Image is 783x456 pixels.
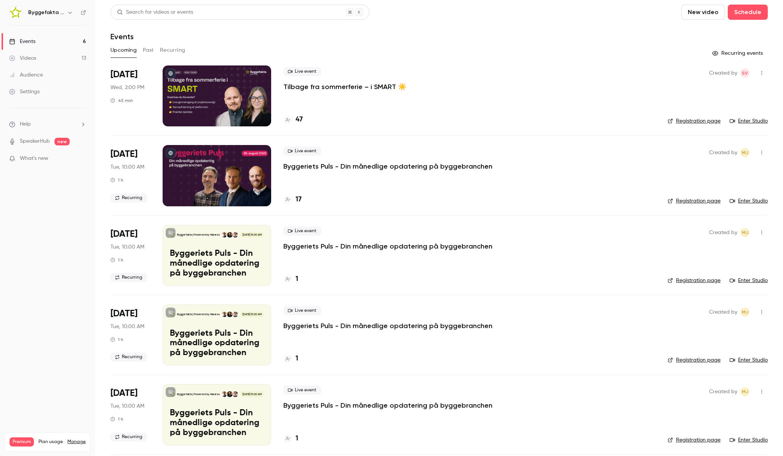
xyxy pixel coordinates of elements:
span: Simon Vollmer [740,69,749,78]
a: Registration page [668,277,721,284]
span: SV [742,69,748,78]
img: tab_keywords_by_traffic_grey.svg [76,44,82,50]
div: 1 h [110,177,123,183]
p: Byggefakta | Powered by Hubexo [177,392,220,396]
span: Tue, 10:00 AM [110,163,144,171]
a: Registration page [668,197,721,205]
img: tab_domain_overview_orange.svg [21,44,27,50]
span: Plan usage [38,439,63,445]
span: Mads Toft Jensen [740,387,749,396]
span: Mads Toft Jensen [740,308,749,317]
h1: Events [110,32,134,41]
img: Thomas Simonsen [227,312,232,317]
button: New video [681,5,725,20]
a: Byggeriets Puls - Din månedlige opdatering på byggebranchen [283,321,492,330]
span: Premium [10,437,34,446]
button: Past [143,44,154,56]
a: Tilbage fra sommerferie – i SMART ☀️ [283,82,406,91]
div: Nov 25 Tue, 10:00 AM (Europe/Copenhagen) [110,384,150,445]
a: Enter Studio [730,356,768,364]
img: Thomas Simonsen [227,391,232,397]
h4: 1 [296,434,298,444]
p: Byggefakta | Powered by Hubexo [177,233,220,237]
span: MJ [742,387,748,396]
div: Settings [9,88,40,96]
a: 17 [283,195,302,205]
img: Rasmus Schulian [233,312,238,317]
a: Byggeriets Puls - Din månedlige opdatering på byggebranchenByggefakta | Powered by HubexoRasmus S... [163,305,271,365]
li: help-dropdown-opener [9,120,86,128]
a: SpeakerHub [20,137,50,145]
span: [DATE] [110,69,137,81]
img: Lasse Lundqvist [222,232,227,238]
p: Byggeriets Puls - Din månedlige opdatering på byggebranchen [170,329,264,358]
img: Lasse Lundqvist [222,391,227,397]
a: Enter Studio [730,436,768,444]
h4: 1 [296,274,298,284]
div: Keywords by Traffic [84,45,128,50]
button: Schedule [728,5,768,20]
span: MJ [742,148,748,157]
span: [DATE] [110,387,137,399]
button: Recurring events [709,47,768,59]
span: Live event [283,147,321,156]
h4: 47 [296,115,303,125]
a: Enter Studio [730,197,768,205]
span: Created by [709,148,737,157]
a: 1 [283,354,298,364]
span: new [54,138,70,145]
span: Created by [709,69,737,78]
a: Byggeriets Puls - Din månedlige opdatering på byggebranchenByggefakta | Powered by HubexoRasmus S... [163,225,271,286]
span: Recurring [110,432,147,442]
a: Registration page [668,117,721,125]
span: What's new [20,155,48,163]
a: Manage [67,439,86,445]
span: Mads Toft Jensen [740,148,749,157]
a: Enter Studio [730,117,768,125]
span: Tue, 10:00 AM [110,402,144,410]
span: [DATE] 10:00 AM [240,391,264,397]
span: Wed, 2:00 PM [110,84,144,91]
div: Domain Overview [29,45,68,50]
p: Byggeriets Puls - Din månedlige opdatering på byggebranchen [170,408,264,438]
span: Live event [283,386,321,395]
div: Videos [9,54,36,62]
h4: 1 [296,354,298,364]
span: Live event [283,306,321,315]
span: [DATE] 10:00 AM [240,232,264,238]
span: Live event [283,226,321,236]
div: 1 h [110,257,123,263]
a: Byggeriets Puls - Din månedlige opdatering på byggebranchen [283,401,492,410]
button: Recurring [160,44,185,56]
span: Created by [709,387,737,396]
div: 45 min [110,97,133,104]
img: website_grey.svg [12,20,18,26]
img: Thomas Simonsen [227,232,232,238]
span: [DATE] [110,148,137,160]
span: Created by [709,308,737,317]
a: Registration page [668,436,721,444]
a: 47 [283,115,303,125]
a: Enter Studio [730,277,768,284]
span: Tue, 10:00 AM [110,243,144,251]
a: Byggeriets Puls - Din månedlige opdatering på byggebranchenByggefakta | Powered by HubexoRasmus S... [163,384,271,445]
a: Byggeriets Puls - Din månedlige opdatering på byggebranchen [283,242,492,251]
div: Audience [9,71,43,79]
span: Created by [709,228,737,237]
span: MJ [742,308,748,317]
p: Byggeriets Puls - Din månedlige opdatering på byggebranchen [283,162,492,171]
span: [DATE] [110,308,137,320]
div: Sep 30 Tue, 10:00 AM (Europe/Copenhagen) [110,225,150,286]
span: [DATE] [110,228,137,240]
div: Domain: [DOMAIN_NAME] [20,20,84,26]
div: 1 h [110,416,123,422]
a: Registration page [668,356,721,364]
span: Recurring [110,352,147,362]
div: Events [9,38,35,45]
h6: Byggefakta | Powered by Hubexo [28,9,64,16]
span: Recurring [110,193,147,202]
div: Aug 13 Wed, 2:00 PM (Europe/Copenhagen) [110,65,150,126]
